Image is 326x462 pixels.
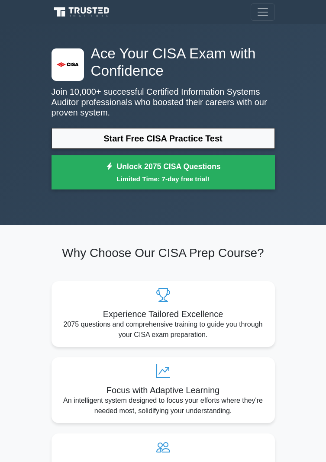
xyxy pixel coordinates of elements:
h5: Experience Tailored Excellence [58,309,268,319]
a: Start Free CISA Practice Test [52,128,275,149]
p: 2075 questions and comprehensive training to guide you through your CISA exam preparation. [58,319,268,340]
h5: Focus with Adaptive Learning [58,385,268,395]
p: An intelligent system designed to focus your efforts where they're needed most, solidifying your ... [58,395,268,416]
button: Toggle navigation [251,3,275,21]
p: Join 10,000+ successful Certified Information Systems Auditor professionals who boosted their car... [52,87,275,118]
a: Unlock 2075 CISA QuestionsLimited Time: 7-day free trial! [52,155,275,190]
h1: Ace Your CISA Exam with Confidence [52,45,275,80]
h2: Why Choose Our CISA Prep Course? [52,246,275,260]
small: Limited Time: 7-day free trial! [62,174,264,184]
